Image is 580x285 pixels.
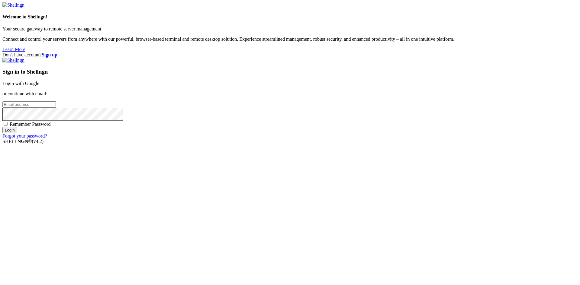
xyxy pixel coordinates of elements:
[2,52,578,58] div: Don't have account?
[2,68,578,75] h3: Sign in to Shellngn
[10,122,51,127] span: Remember Password
[2,47,25,52] a: Learn More
[32,139,44,144] span: 4.2.0
[4,122,8,126] input: Remember Password
[2,101,56,108] input: Email address
[2,127,17,133] input: Login
[2,2,24,8] img: Shellngn
[2,36,578,42] p: Connect and control your servers from anywhere with our powerful, browser-based terminal and remo...
[2,58,24,63] img: Shellngn
[2,91,578,97] p: or continue with email:
[42,52,57,57] a: Sign up
[2,133,47,138] a: Forgot your password?
[2,81,39,86] a: Login with Google
[2,26,578,32] p: Your secure gateway to remote server management.
[18,139,28,144] b: NGN
[2,14,578,20] h4: Welcome to Shellngn!
[2,139,43,144] span: SHELL ©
